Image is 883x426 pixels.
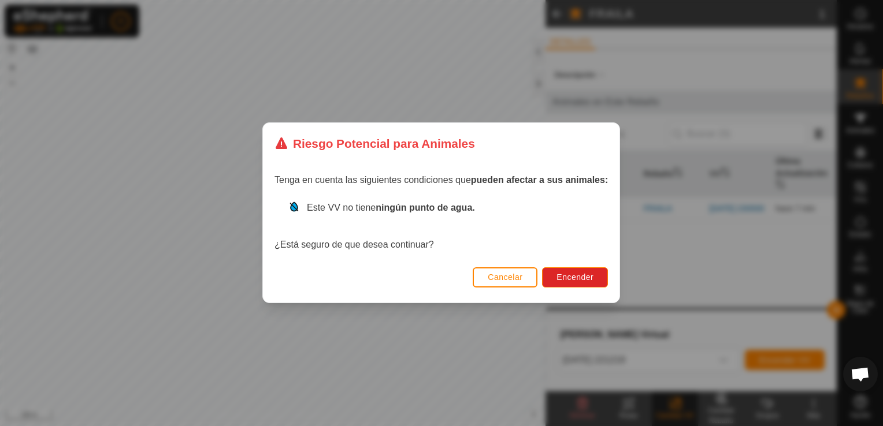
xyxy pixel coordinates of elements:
strong: ningún punto de agua. [376,203,476,213]
span: Encender [557,273,594,282]
strong: pueden afectar a sus animales: [471,175,608,185]
div: ¿Está seguro de que desea continuar? [274,201,608,252]
button: Cancelar [473,267,538,287]
span: Cancelar [488,273,523,282]
button: Encender [543,267,609,287]
div: Chat abierto [843,357,878,391]
div: Riesgo Potencial para Animales [274,134,475,152]
span: Este VV no tiene [307,203,475,213]
span: Tenga en cuenta las siguientes condiciones que [274,175,608,185]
